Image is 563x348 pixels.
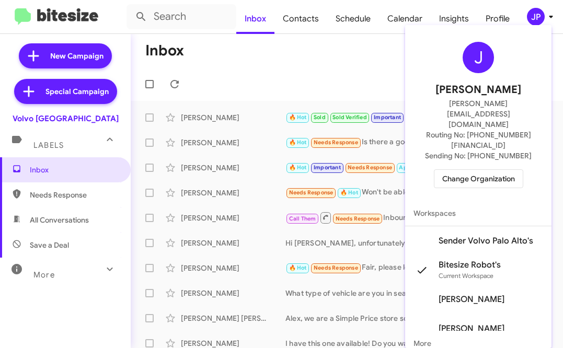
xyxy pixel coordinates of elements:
[442,170,515,188] span: Change Organization
[439,236,533,246] span: Sender Volvo Palo Alto's
[439,272,493,280] span: Current Workspace
[405,201,551,226] span: Workspaces
[434,169,523,188] button: Change Organization
[418,98,539,130] span: [PERSON_NAME][EMAIL_ADDRESS][DOMAIN_NAME]
[439,323,504,334] span: [PERSON_NAME]
[418,130,539,150] span: Routing No: [PHONE_NUMBER][FINANCIAL_ID]
[435,82,521,98] span: [PERSON_NAME]
[439,260,501,270] span: Bitesize Robot's
[439,294,504,305] span: [PERSON_NAME]
[425,150,532,161] span: Sending No: [PHONE_NUMBER]
[463,42,494,73] div: J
